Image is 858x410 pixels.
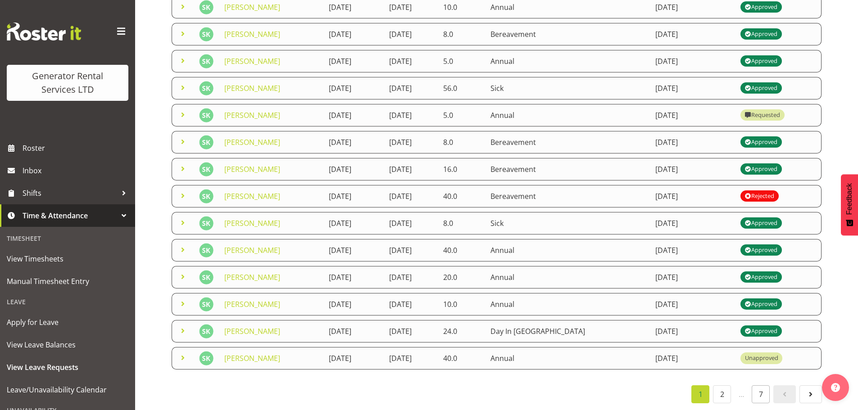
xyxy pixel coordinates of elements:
span: Manual Timesheet Entry [7,275,128,288]
td: [DATE] [384,104,438,126]
td: Annual [485,266,650,288]
div: Approved [745,245,777,256]
a: Leave/Unavailability Calendar [2,378,133,401]
td: [DATE] [384,185,438,207]
td: 10.0 [438,293,485,315]
a: [PERSON_NAME] [224,83,280,93]
td: [DATE] [650,77,735,99]
a: [PERSON_NAME] [224,2,280,12]
td: [DATE] [323,320,384,342]
div: Approved [745,29,777,40]
a: View Timesheets [2,248,133,270]
td: [DATE] [323,266,384,288]
td: [DATE] [384,347,438,369]
span: Shifts [23,186,117,200]
td: Annual [485,104,650,126]
td: Annual [485,239,650,261]
a: [PERSON_NAME] [224,56,280,66]
span: Time & Attendance [23,209,117,222]
td: 20.0 [438,266,485,288]
td: 16.0 [438,158,485,180]
td: 5.0 [438,104,485,126]
img: stephen-kennedy2327.jpg [199,162,213,176]
a: Apply for Leave [2,311,133,333]
td: [DATE] [323,212,384,234]
img: stephen-kennedy2327.jpg [199,243,213,257]
div: Generator Rental Services LTD [16,69,119,96]
td: Sick [485,77,650,99]
img: stephen-kennedy2327.jpg [199,81,213,95]
td: 40.0 [438,185,485,207]
td: [DATE] [384,77,438,99]
td: [DATE] [323,185,384,207]
td: [DATE] [384,293,438,315]
div: Unapproved [745,354,778,362]
img: stephen-kennedy2327.jpg [199,108,213,122]
img: stephen-kennedy2327.jpg [199,54,213,68]
td: Day In [GEOGRAPHIC_DATA] [485,320,650,342]
td: [DATE] [650,266,735,288]
td: [DATE] [650,131,735,153]
div: Rejected [745,191,774,202]
a: [PERSON_NAME] [224,137,280,147]
img: stephen-kennedy2327.jpg [199,189,213,203]
td: [DATE] [384,266,438,288]
a: [PERSON_NAME] [224,299,280,309]
span: View Leave Balances [7,338,128,351]
td: Annual [485,293,650,315]
td: [DATE] [323,23,384,45]
button: Feedback - Show survey [841,174,858,235]
a: [PERSON_NAME] [224,191,280,201]
a: [PERSON_NAME] [224,110,280,120]
a: [PERSON_NAME] [224,326,280,336]
a: Manual Timesheet Entry [2,270,133,293]
img: stephen-kennedy2327.jpg [199,351,213,365]
td: [DATE] [650,320,735,342]
td: Bereavement [485,185,650,207]
td: [DATE] [650,293,735,315]
td: 40.0 [438,347,485,369]
td: 24.0 [438,320,485,342]
td: Bereavement [485,131,650,153]
img: help-xxl-2.png [831,383,840,392]
td: Annual [485,347,650,369]
td: [DATE] [323,104,384,126]
td: [DATE] [384,23,438,45]
div: Timesheet [2,229,133,248]
td: [DATE] [384,239,438,261]
td: [DATE] [323,158,384,180]
td: 40.0 [438,239,485,261]
img: stephen-kennedy2327.jpg [199,27,213,41]
td: [DATE] [650,23,735,45]
span: Leave/Unavailability Calendar [7,383,128,396]
div: Approved [745,299,777,310]
a: [PERSON_NAME] [224,353,280,363]
a: 7 [752,385,770,403]
td: 8.0 [438,212,485,234]
span: Roster [23,141,131,155]
td: [DATE] [323,131,384,153]
div: Approved [745,326,777,337]
div: Approved [745,137,777,148]
div: Approved [745,56,777,67]
a: View Leave Requests [2,356,133,378]
td: [DATE] [650,239,735,261]
a: [PERSON_NAME] [224,29,280,39]
a: [PERSON_NAME] [224,245,280,255]
td: [DATE] [384,131,438,153]
span: Inbox [23,164,131,177]
span: Apply for Leave [7,315,128,329]
td: [DATE] [650,212,735,234]
a: View Leave Balances [2,333,133,356]
div: Leave [2,293,133,311]
a: [PERSON_NAME] [224,164,280,174]
td: [DATE] [650,158,735,180]
td: Bereavement [485,23,650,45]
td: [DATE] [323,50,384,72]
a: [PERSON_NAME] [224,218,280,228]
td: [DATE] [650,185,735,207]
td: [DATE] [384,212,438,234]
div: Approved [745,218,777,229]
img: stephen-kennedy2327.jpg [199,270,213,284]
td: 8.0 [438,131,485,153]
